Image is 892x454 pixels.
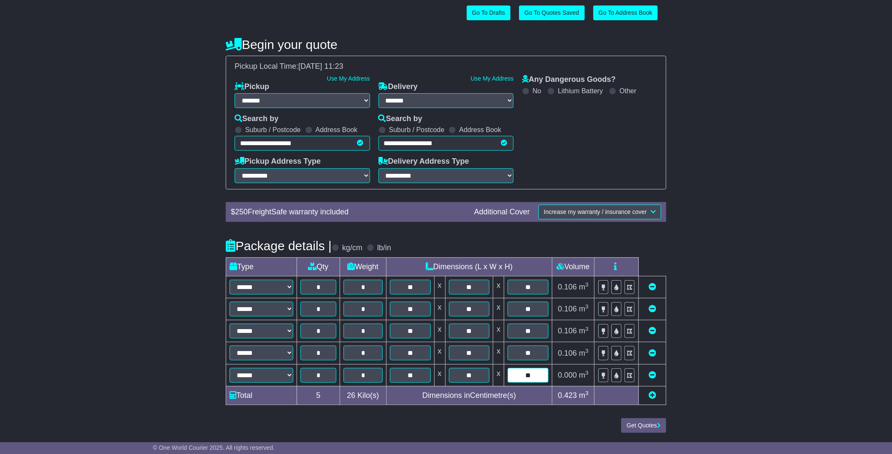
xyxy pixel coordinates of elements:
span: 0.106 [558,349,577,357]
a: Use My Address [327,75,370,82]
span: 0.423 [558,391,577,400]
td: Total [226,386,297,405]
td: x [493,342,504,364]
a: Remove this item [649,371,656,379]
a: Remove this item [649,283,656,291]
label: Pickup [235,82,269,92]
td: x [434,298,445,320]
sup: 3 [585,281,589,288]
sup: 3 [585,303,589,310]
td: x [434,364,445,386]
a: Add new item [649,391,656,400]
label: Search by [235,114,278,124]
a: Go To Quotes Saved [519,5,585,20]
td: x [493,364,504,386]
label: Delivery [378,82,418,92]
label: Address Book [316,126,358,134]
td: Dimensions (L x W x H) [386,257,552,276]
label: No [532,87,541,95]
span: 0.106 [558,327,577,335]
h4: Begin your quote [226,38,666,51]
span: 0.106 [558,305,577,313]
span: 26 [347,391,355,400]
td: Dimensions in Centimetre(s) [386,386,552,405]
label: Pickup Address Type [235,157,321,166]
span: m [579,371,589,379]
td: x [493,320,504,342]
label: Suburb / Postcode [245,126,301,134]
span: m [579,283,589,291]
span: m [579,391,589,400]
a: Go To Drafts [467,5,511,20]
span: Increase my warranty / insurance cover [544,208,647,215]
div: Additional Cover [470,208,534,217]
span: [DATE] 11:23 [298,62,343,70]
div: $ FreightSafe warranty included [227,208,470,217]
sup: 3 [585,348,589,354]
span: 0.106 [558,283,577,291]
label: kg/cm [342,243,362,253]
sup: 3 [585,326,589,332]
label: Address Book [459,126,501,134]
span: 250 [235,208,248,216]
td: Volume [552,257,594,276]
td: Qty [297,257,340,276]
td: x [493,276,504,298]
sup: 3 [585,390,589,396]
td: x [434,342,445,364]
span: © One World Courier 2025. All rights reserved. [153,444,275,451]
a: Use My Address [470,75,514,82]
td: Type [226,257,297,276]
h4: Package details | [226,239,332,253]
label: Search by [378,114,422,124]
a: Remove this item [649,327,656,335]
a: Remove this item [649,305,656,313]
td: x [434,276,445,298]
sup: 3 [585,370,589,376]
span: m [579,305,589,313]
a: Remove this item [649,349,656,357]
td: x [434,320,445,342]
span: m [579,327,589,335]
button: Get Quotes [621,418,666,433]
div: Pickup Local Time: [230,62,662,71]
label: Suburb / Postcode [389,126,445,134]
td: Kilo(s) [340,386,386,405]
label: Delivery Address Type [378,157,469,166]
label: lb/in [377,243,391,253]
a: Go To Address Book [593,5,658,20]
td: Weight [340,257,386,276]
td: x [493,298,504,320]
button: Increase my warranty / insurance cover [538,205,661,219]
td: 5 [297,386,340,405]
label: Any Dangerous Goods? [522,75,616,84]
span: 0.000 [558,371,577,379]
label: Other [619,87,636,95]
span: m [579,349,589,357]
label: Lithium Battery [558,87,603,95]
